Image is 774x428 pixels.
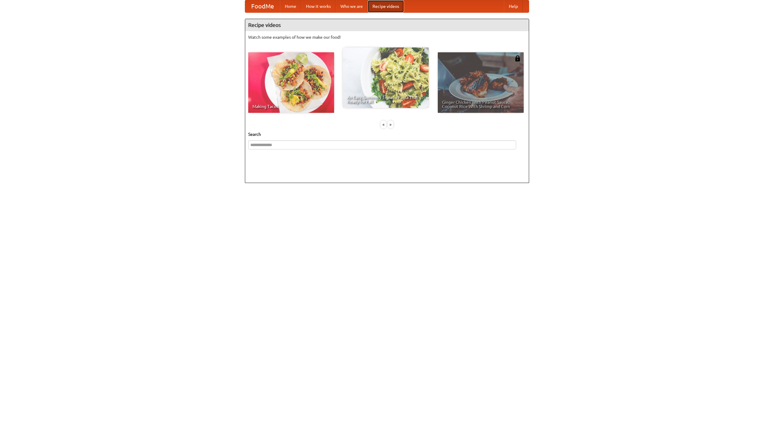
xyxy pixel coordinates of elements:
div: » [388,121,393,128]
a: Home [280,0,301,12]
div: « [381,121,386,128]
a: FoodMe [245,0,280,12]
span: Making Tacos [252,104,330,109]
a: Help [504,0,523,12]
h4: Recipe videos [245,19,529,31]
h5: Search [248,131,526,137]
a: An Easy, Summery Tomato Pasta That's Ready for Fall [343,47,429,108]
img: 483408.png [515,55,521,61]
a: How it works [301,0,336,12]
a: Recipe videos [368,0,404,12]
a: Who we are [336,0,368,12]
p: Watch some examples of how we make our food! [248,34,526,40]
a: Making Tacos [248,52,334,113]
span: An Easy, Summery Tomato Pasta That's Ready for Fall [347,95,424,104]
